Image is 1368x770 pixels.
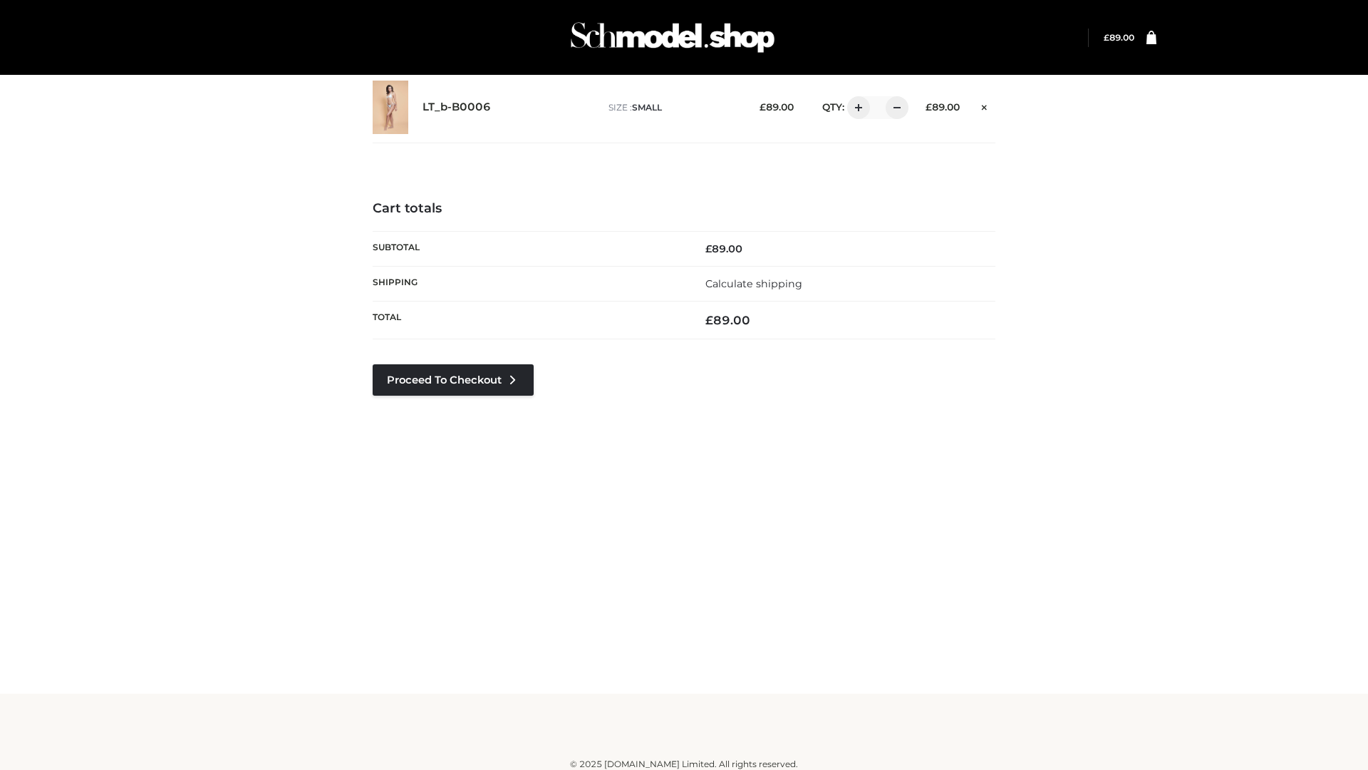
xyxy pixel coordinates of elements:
a: £89.00 [1104,32,1134,43]
bdi: 89.00 [1104,32,1134,43]
span: £ [926,101,932,113]
bdi: 89.00 [705,313,750,327]
a: LT_b-B0006 [423,101,491,114]
span: SMALL [632,102,662,113]
th: Total [373,302,684,339]
span: £ [705,313,713,327]
bdi: 89.00 [760,101,794,113]
img: Schmodel Admin 964 [566,9,779,66]
p: size : [608,101,737,114]
img: LT_b-B0006 - SMALL [373,81,408,134]
bdi: 89.00 [926,101,960,113]
th: Shipping [373,266,684,301]
a: Remove this item [974,96,995,115]
a: Calculate shipping [705,277,802,290]
span: £ [760,101,766,113]
div: QTY: [808,96,903,119]
th: Subtotal [373,231,684,266]
h4: Cart totals [373,201,995,217]
bdi: 89.00 [705,242,742,255]
span: £ [705,242,712,255]
span: £ [1104,32,1109,43]
a: Proceed to Checkout [373,364,534,396]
